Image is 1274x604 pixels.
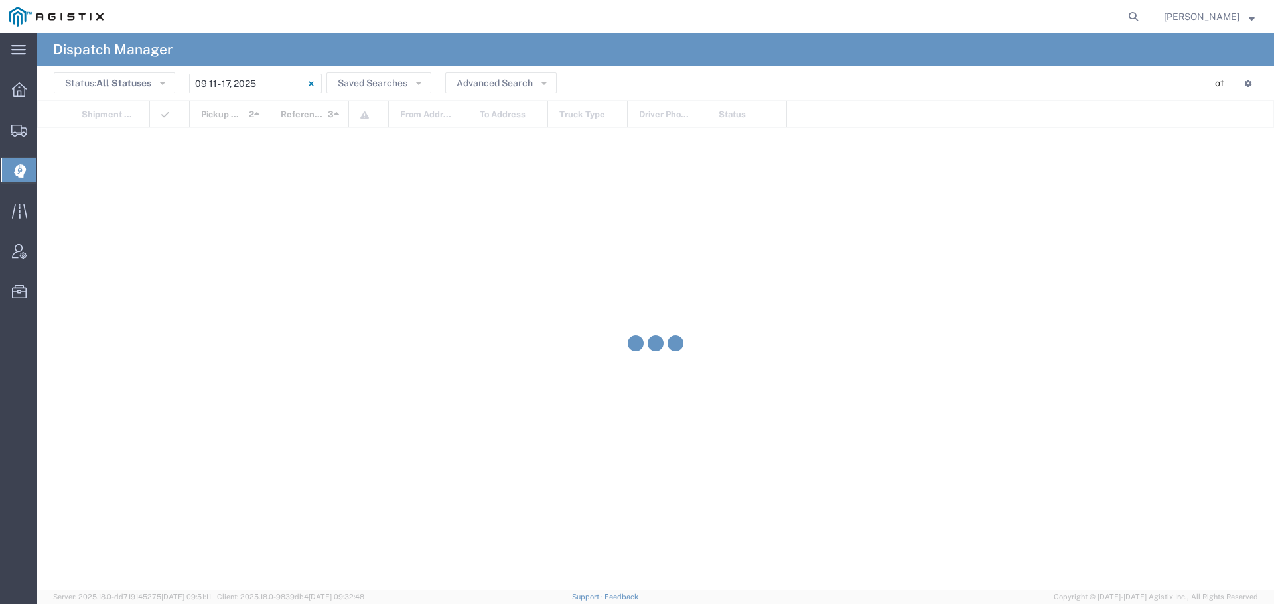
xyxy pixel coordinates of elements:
[161,593,211,601] span: [DATE] 09:51:11
[96,78,151,88] span: All Statuses
[572,593,605,601] a: Support
[1054,591,1258,603] span: Copyright © [DATE]-[DATE] Agistix Inc., All Rights Reserved
[326,72,431,93] button: Saved Searches
[445,72,557,93] button: Advanced Search
[309,593,364,601] span: [DATE] 09:32:48
[1163,9,1255,25] button: [PERSON_NAME]
[1211,76,1234,90] div: - of -
[54,72,175,93] button: Status:All Statuses
[1164,9,1239,24] span: Robert Casaus
[9,7,104,27] img: logo
[604,593,638,601] a: Feedback
[53,593,211,601] span: Server: 2025.18.0-dd719145275
[217,593,364,601] span: Client: 2025.18.0-9839db4
[53,33,173,66] h4: Dispatch Manager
